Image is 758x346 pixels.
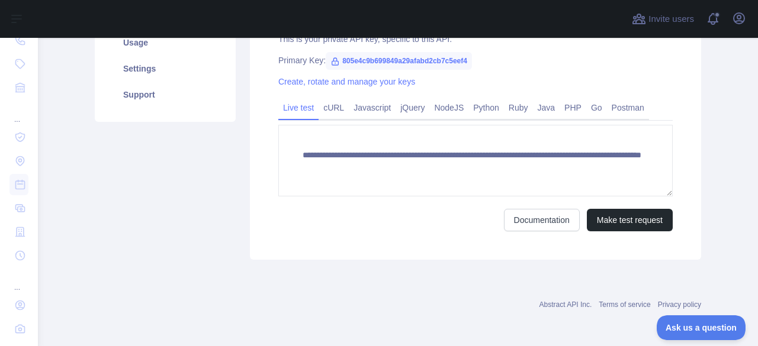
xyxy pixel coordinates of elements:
[504,209,580,231] a: Documentation
[504,98,533,117] a: Ruby
[468,98,504,117] a: Python
[396,98,429,117] a: jQuery
[560,98,586,117] a: PHP
[109,30,221,56] a: Usage
[319,98,349,117] a: cURL
[349,98,396,117] a: Javascript
[278,33,673,45] div: This is your private API key, specific to this API.
[326,52,472,70] span: 805e4c9b699849a29afabd2cb7c5eef4
[658,300,701,309] a: Privacy policy
[278,77,415,86] a: Create, rotate and manage your keys
[278,98,319,117] a: Live test
[539,300,592,309] a: Abstract API Inc.
[648,12,694,26] span: Invite users
[109,56,221,82] a: Settings
[9,101,28,124] div: ...
[533,98,560,117] a: Java
[587,209,673,231] button: Make test request
[109,82,221,108] a: Support
[629,9,696,28] button: Invite users
[657,315,746,340] iframe: Toggle Customer Support
[278,54,673,66] div: Primary Key:
[429,98,468,117] a: NodeJS
[607,98,649,117] a: Postman
[599,300,650,309] a: Terms of service
[586,98,607,117] a: Go
[9,269,28,292] div: ...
